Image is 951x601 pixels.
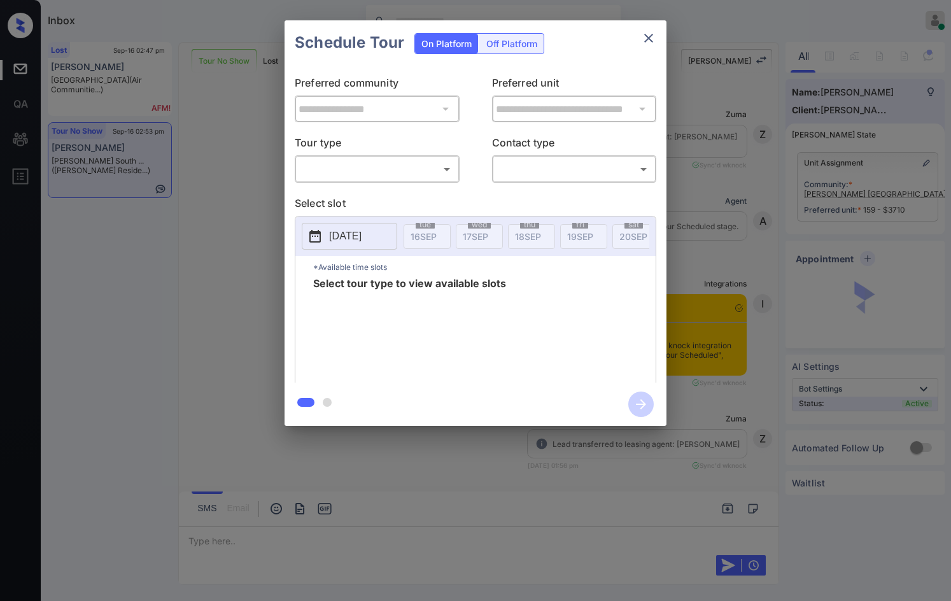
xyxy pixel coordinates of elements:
[480,34,544,53] div: Off Platform
[415,34,478,53] div: On Platform
[285,20,414,65] h2: Schedule Tour
[492,75,657,95] p: Preferred unit
[313,256,656,278] p: *Available time slots
[302,223,397,250] button: [DATE]
[295,195,656,216] p: Select slot
[329,229,362,244] p: [DATE]
[295,135,460,155] p: Tour type
[492,135,657,155] p: Contact type
[636,25,661,51] button: close
[313,278,506,380] span: Select tour type to view available slots
[295,75,460,95] p: Preferred community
